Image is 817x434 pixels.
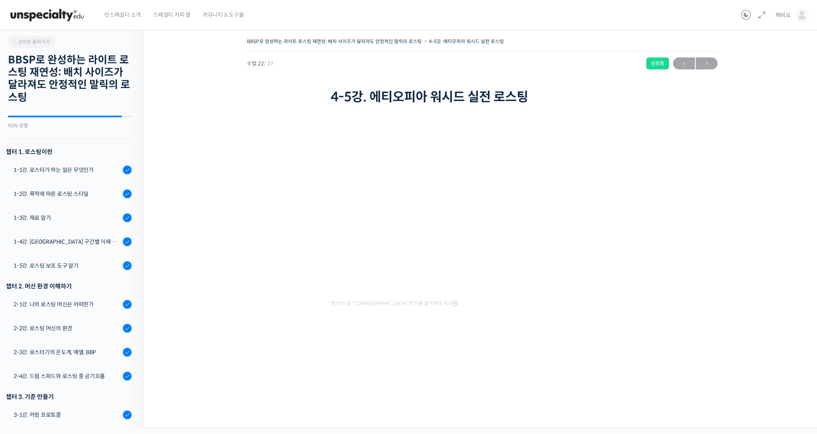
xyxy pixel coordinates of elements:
span: / 27 [264,60,274,67]
h2: BBSP로 완성하는 라이트 로스팅 재연성: 배치 사이즈가 달라져도 안정적인 말릭의 로스팅 [8,54,132,104]
div: 1-2강. 목적에 따른 로스팅 스타일 [14,189,120,198]
div: 챕터 3. 기준 만들기 [6,391,132,402]
span: 영상이 끊기[DEMOGRAPHIC_DATA] 여기를 클릭해주세요 [331,300,458,307]
span: 파비오 [776,12,791,19]
div: 2-4강. 드럼 스피드와 로스팅 중 공기흐름 [14,372,120,381]
h3: 챕터 1. 로스팅이란 [6,146,132,157]
div: 챕터 2. 머신 환경 이해하기 [6,281,132,292]
span: ← [673,58,695,69]
div: 1-3강. 재료 알기 [14,213,120,222]
div: 1-1강. 로스터가 하는 일은 무엇인가 [14,166,120,174]
span: 수업 22 [247,61,274,66]
a: BBSP로 완성하는 라이트 로스팅 재연성: 배치 사이즈가 달라져도 안정적인 말릭의 로스팅 [247,38,422,44]
div: 3-1강. 커핑 프로토콜 [14,410,120,419]
a: 4-5강. 에티오피아 워시드 실전 로스팅 [429,38,504,44]
h1: 4-5강. 에티오피아 워시드 실전 로스팅 [331,89,634,105]
a: 다음→ [696,57,718,69]
a: ←이전 [673,57,695,69]
div: 1-4강. [GEOGRAPHIC_DATA] 구간별 이해와 용어 [14,237,120,246]
div: 2-2강. 로스팅 머신의 환경 [14,324,120,333]
span: 강의로 돌아가기 [12,39,50,45]
div: 2-1강. 나의 로스팅 머신은 어떠한가 [14,300,120,309]
div: 2-3강. 로스터기의 온도계, 예열, BBP [14,348,120,357]
div: 1-5강. 로스팅 보조 도구 알기 [14,261,120,270]
span: → [696,58,718,69]
div: 완료함 [646,57,669,69]
div: 92% 진행 [8,123,132,128]
a: 강의로 돌아가기 [8,36,56,48]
